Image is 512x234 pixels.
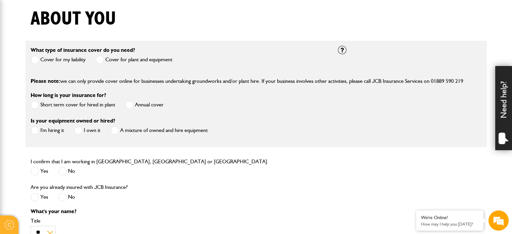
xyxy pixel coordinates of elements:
label: Short term cover for hired in plant [31,101,115,109]
label: A mixture of owned and hire equipment [110,126,208,135]
p: How may I help you today? [421,222,478,227]
label: How long is your insurance for? [31,93,106,98]
label: Is your equipment owned or hired? [31,118,115,124]
label: I confirm that I am working in [GEOGRAPHIC_DATA], [GEOGRAPHIC_DATA] or [GEOGRAPHIC_DATA] [31,159,267,164]
label: Are you already insured with JCB Insurance? [31,185,128,190]
p: we can only provide cover online for businesses undertaking groundworks and/or plant hire. If you... [31,77,482,86]
label: No [58,167,75,175]
div: We're Online! [421,215,478,221]
label: No [58,193,75,201]
label: I own it [74,126,100,135]
h1: About you [31,8,116,30]
label: Yes [31,167,48,175]
div: Need help? [495,66,512,150]
label: What type of insurance cover do you need? [31,47,135,53]
label: Cover for my liability [31,56,86,64]
label: Yes [31,193,48,201]
label: Cover for plant and equipment [96,56,172,64]
p: What's your name? [31,209,328,214]
label: Title [31,218,328,224]
label: Annual cover [125,101,164,109]
label: I'm hiring it [31,126,64,135]
span: Please note: [31,78,60,84]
